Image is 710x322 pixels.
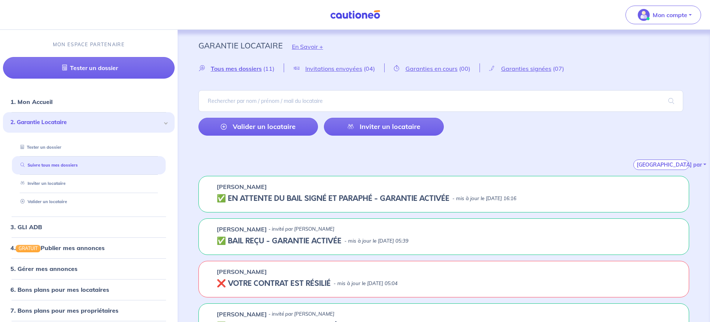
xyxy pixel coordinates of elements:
[10,307,118,314] a: 7. Bons plans pour mes propriétaires
[638,9,650,21] img: illu_account_valid_menu.svg
[659,91,683,111] span: search
[217,267,267,276] p: [PERSON_NAME]
[217,237,341,246] h5: ✅ BAIL REÇU - GARANTIE ACTIVÉE
[3,261,175,276] div: 5. Gérer mes annonces
[10,98,52,106] a: 1. Mon Accueil
[217,182,267,191] p: [PERSON_NAME]
[17,145,61,150] a: Tester un dossier
[364,65,375,72] span: (04)
[3,95,175,110] div: 1. Mon Accueil
[198,65,284,72] a: Tous mes dossiers(11)
[10,265,77,272] a: 5. Gérer mes annonces
[53,41,125,48] p: MON ESPACE PARTENAIRE
[198,39,283,52] p: Garantie Locataire
[268,225,334,233] p: - invité par [PERSON_NAME]
[217,194,449,203] h5: ✅️️️ EN ATTENTE DU BAIL SIGNÉ ET PARAPHÉ - GARANTIE ACTIVÉE
[3,282,175,297] div: 6. Bons plans pour mes locataires
[10,119,162,127] span: 2. Garantie Locataire
[12,141,166,154] div: Tester un dossier
[217,310,267,319] p: [PERSON_NAME]
[17,199,67,204] a: Valider un locataire
[217,279,671,288] div: state: REVOKED, Context: NOT-LESSOR,
[324,118,444,136] a: Inviter un locataire
[263,65,274,72] span: (11)
[12,178,166,190] div: Inviter un locataire
[3,220,175,234] div: 3. GLI ADB
[198,118,318,136] a: Valider un locataire
[17,163,78,168] a: Suivre tous mes dossiers
[452,195,516,202] p: - mis à jour le [DATE] 16:16
[217,194,671,203] div: state: CONTRACT-SIGNED, Context: NOT-LESSOR,IS-GL-CAUTION
[268,310,334,318] p: - invité par [PERSON_NAME]
[10,286,109,293] a: 6. Bons plans pour mes locataires
[283,36,332,57] button: En Savoir +
[405,65,458,72] span: Garanties en cours
[305,65,362,72] span: Invitations envoyées
[198,90,683,112] input: Rechercher par nom / prénom / mail du locataire
[334,280,398,287] p: - mis à jour le [DATE] 05:04
[625,6,701,24] button: illu_account_valid_menu.svgMon compte
[12,160,166,172] div: Suivre tous mes dossiers
[501,65,551,72] span: Garanties signées
[10,223,42,231] a: 3. GLI ADB
[10,244,105,252] a: 4.GRATUITPublier mes annonces
[385,65,480,72] a: Garanties en cours(00)
[3,113,175,133] div: 2. Garantie Locataire
[480,65,573,72] a: Garanties signées(07)
[211,65,262,72] span: Tous mes dossiers
[327,10,383,19] img: Cautioneo
[284,65,384,72] a: Invitations envoyées(04)
[344,237,408,245] p: - mis à jour le [DATE] 05:39
[553,65,564,72] span: (07)
[12,196,166,208] div: Valider un locataire
[653,10,687,19] p: Mon compte
[3,57,175,79] a: Tester un dossier
[3,240,175,255] div: 4.GRATUITPublier mes annonces
[217,225,267,234] p: [PERSON_NAME]
[217,279,331,288] h5: ❌ VOTRE CONTRAT EST RÉSILIÉ
[217,237,671,246] div: state: CONTRACT-VALIDATED, Context: NOT-LESSOR,
[633,160,689,170] button: [GEOGRAPHIC_DATA] par
[3,303,175,318] div: 7. Bons plans pour mes propriétaires
[17,181,66,186] a: Inviter un locataire
[459,65,470,72] span: (00)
